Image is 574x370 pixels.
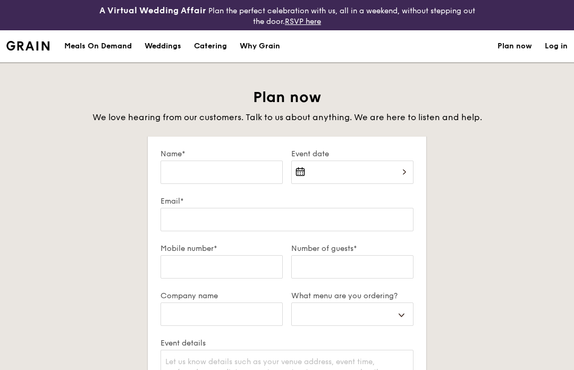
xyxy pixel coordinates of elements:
div: Meals On Demand [64,30,132,62]
span: Plan now [253,88,322,106]
img: Grain [6,41,49,51]
span: We love hearing from our customers. Talk to us about anything. We are here to listen and help. [92,112,482,122]
a: Why Grain [233,30,286,62]
label: Name* [161,149,283,158]
label: Mobile number* [161,244,283,253]
a: Catering [188,30,233,62]
a: Meals On Demand [58,30,138,62]
label: What menu are you ordering? [291,291,413,300]
div: Weddings [145,30,181,62]
a: Weddings [138,30,188,62]
h4: A Virtual Wedding Affair [99,4,206,17]
div: Plan the perfect celebration with us, all in a weekend, without stepping out the door. [96,4,478,26]
label: Company name [161,291,283,300]
label: Event date [291,149,413,158]
label: Email* [161,197,413,206]
div: Catering [194,30,227,62]
a: Logotype [6,41,49,51]
a: Log in [545,30,568,62]
a: Plan now [497,30,532,62]
label: Event details [161,339,413,348]
div: Why Grain [240,30,280,62]
label: Number of guests* [291,244,413,253]
a: RSVP here [285,17,321,26]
